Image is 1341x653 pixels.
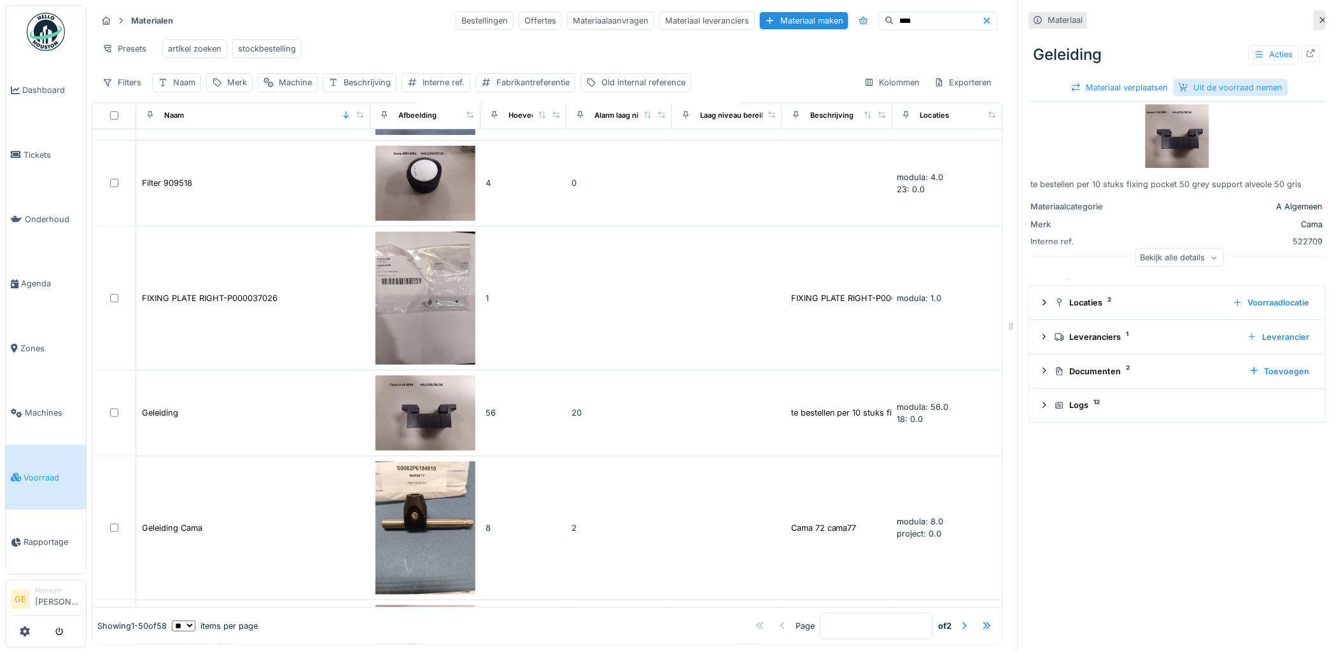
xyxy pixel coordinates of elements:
[279,76,312,88] div: Machine
[1174,79,1288,96] div: Uit de voorraad nemen
[486,292,561,304] div: 1
[1242,328,1315,346] div: Leverancier
[519,11,562,30] div: Offertes
[1034,394,1320,418] summary: Logs12
[1132,218,1323,230] div: Cama
[1055,365,1239,377] div: Documenten
[11,586,81,616] a: GE Manager[PERSON_NAME]
[486,522,561,534] div: 8
[760,12,848,29] div: Materiaal maken
[594,110,656,121] div: Alarm laag niveau
[920,110,950,121] div: Locaties
[486,407,561,419] div: 56
[897,529,942,538] span: project: 0.0
[22,84,81,96] span: Dashboard
[164,110,184,121] div: Naam
[1031,178,1323,190] div: te bestellen per 10 stuks fixing pocket 50 grey support alveole 50 gris
[929,73,998,92] div: Exporteren
[97,620,167,632] div: Showing 1 - 50 of 58
[35,586,81,595] div: Manager
[6,251,86,316] a: Agenda
[20,342,81,355] span: Zones
[1132,235,1323,248] div: 522709
[376,232,475,365] img: FIXING PLATE RIGHT-P000037026
[897,172,944,182] span: modula: 4.0
[1244,363,1315,380] div: Toevoegen
[376,461,475,594] img: Geleiding Cama
[1031,200,1127,213] div: Materiaalcategorie
[25,213,81,225] span: Onderhoud
[1132,200,1323,213] div: A Algemeen
[1055,297,1223,309] div: Locaties
[172,620,258,632] div: items per page
[11,590,30,609] li: GE
[509,110,553,121] div: Hoeveelheid
[97,39,152,58] div: Presets
[6,316,86,381] a: Zones
[238,43,296,55] div: stockbestelling
[1031,218,1127,230] div: Merk
[897,517,944,526] span: modula: 8.0
[423,76,465,88] div: Interne ref.
[1228,294,1315,311] div: Voorraadlocatie
[897,402,949,412] span: modula: 56.0
[1249,45,1299,64] div: Acties
[1034,360,1320,383] summary: Documenten2Toevoegen
[486,177,561,189] div: 4
[25,407,81,419] span: Machines
[97,73,147,92] div: Filters
[24,149,81,161] span: Tickets
[496,76,570,88] div: Fabrikantreferentie
[897,293,942,303] span: modula: 1.0
[572,522,667,534] div: 2
[126,15,178,27] strong: Materialen
[1034,325,1320,349] summary: Leveranciers1Leverancier
[168,43,221,55] div: artikel zoeken
[897,185,925,194] span: 23: 0.0
[6,510,86,574] a: Rapportage
[810,110,853,121] div: Beschrijving
[938,620,951,632] strong: of 2
[1034,291,1320,314] summary: Locaties2Voorraadlocatie
[6,381,86,445] a: Machines
[227,76,247,88] div: Merk
[1029,38,1326,71] div: Geleiding
[142,292,277,304] div: FIXING PLATE RIGHT-P000037026
[24,536,81,548] span: Rapportage
[6,187,86,251] a: Onderhoud
[572,177,667,189] div: 0
[344,76,391,88] div: Beschrijving
[21,277,81,290] span: Agenda
[1135,248,1225,267] div: Bekijk alle details
[142,522,202,534] div: Geleiding Cama
[859,73,926,92] div: Kolommen
[6,122,86,186] a: Tickets
[398,110,437,121] div: Afbeelding
[791,522,857,534] div: Cama 72 cama77
[35,586,81,613] li: [PERSON_NAME]
[897,414,923,424] span: 18: 0.0
[1055,331,1237,343] div: Leveranciers
[6,58,86,122] a: Dashboard
[6,445,86,509] a: Voorraad
[567,11,654,30] div: Materiaalaanvragen
[1055,399,1310,411] div: Logs
[456,11,514,30] div: Bestellingen
[791,407,973,419] div: te bestellen per 10 stuks fixing pocket 50 gre...
[376,376,475,451] img: Geleiding
[1031,235,1127,248] div: Interne ref.
[1146,104,1209,168] img: Geleiding
[142,177,192,189] div: Filter 909518
[601,76,685,88] div: Old internal reference
[376,146,475,221] img: Filter 909518
[173,76,195,88] div: Naam
[791,292,927,304] div: FIXING PLATE RIGHT-P000037026
[24,472,81,484] span: Voorraad
[27,13,65,51] img: Badge_color-CXgf-gQk.svg
[1066,79,1174,96] div: Materiaal verplaatsen
[572,407,667,419] div: 20
[700,110,771,121] div: Laag niveau bereikt?
[796,620,815,632] div: Page
[1048,14,1083,26] div: Materiaal
[659,11,755,30] div: Materiaal leveranciers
